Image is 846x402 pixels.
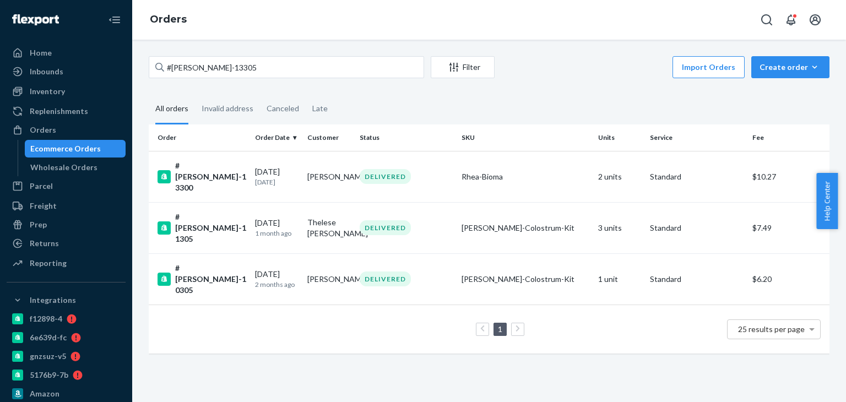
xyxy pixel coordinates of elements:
[431,62,494,73] div: Filter
[7,254,126,272] a: Reporting
[255,177,299,187] p: [DATE]
[267,94,299,123] div: Canceled
[25,140,126,157] a: Ecommerce Orders
[30,351,66,362] div: gnzsuz-v5
[496,324,505,334] a: Page 1 is your current page
[748,151,829,202] td: $10.27
[738,324,805,334] span: 25 results per page
[30,162,97,173] div: Wholesale Orders
[646,124,747,151] th: Service
[355,124,457,151] th: Status
[594,151,646,202] td: 2 units
[30,370,68,381] div: 5176b9-7b
[30,106,88,117] div: Replenishments
[158,263,246,296] div: #[PERSON_NAME]-10305
[594,202,646,253] td: 3 units
[104,9,126,31] button: Close Navigation
[30,219,47,230] div: Prep
[650,171,743,182] p: Standard
[12,14,59,25] img: Flexport logo
[30,238,59,249] div: Returns
[7,121,126,139] a: Orders
[7,83,126,100] a: Inventory
[7,216,126,233] a: Prep
[7,366,126,384] a: 5176b9-7b
[312,94,328,123] div: Late
[202,94,253,123] div: Invalid address
[7,197,126,215] a: Freight
[30,332,67,343] div: 6e639d-fc
[30,47,52,58] div: Home
[7,347,126,365] a: gnzsuz-v5
[751,56,829,78] button: Create order
[7,329,126,346] a: 6e639d-fc
[760,62,821,73] div: Create order
[804,9,826,31] button: Open account menu
[149,124,251,151] th: Order
[255,280,299,289] p: 2 months ago
[673,56,745,78] button: Import Orders
[650,222,743,233] p: Standard
[7,102,126,120] a: Replenishments
[30,295,76,306] div: Integrations
[30,66,63,77] div: Inbounds
[255,166,299,187] div: [DATE]
[25,159,126,176] a: Wholesale Orders
[756,9,778,31] button: Open Search Box
[594,124,646,151] th: Units
[158,211,246,245] div: #[PERSON_NAME]-11305
[7,177,126,195] a: Parcel
[650,274,743,285] p: Standard
[30,86,65,97] div: Inventory
[30,258,67,269] div: Reporting
[7,44,126,62] a: Home
[7,235,126,252] a: Returns
[780,9,802,31] button: Open notifications
[431,56,495,78] button: Filter
[255,269,299,289] div: [DATE]
[30,181,53,192] div: Parcel
[158,160,246,193] div: #[PERSON_NAME]-13300
[255,218,299,238] div: [DATE]
[303,151,355,202] td: [PERSON_NAME]
[816,173,838,229] button: Help Center
[30,388,59,399] div: Amazon
[360,169,411,184] div: DELIVERED
[462,274,589,285] div: [PERSON_NAME]-Colostrum-Kit
[360,271,411,286] div: DELIVERED
[748,124,829,151] th: Fee
[7,63,126,80] a: Inbounds
[462,222,589,233] div: [PERSON_NAME]-Colostrum-Kit
[360,220,411,235] div: DELIVERED
[251,124,303,151] th: Order Date
[303,202,355,253] td: Thelese [PERSON_NAME]
[594,253,646,305] td: 1 unit
[462,171,589,182] div: Rhea-Bioma
[30,313,62,324] div: f12898-4
[307,133,351,142] div: Customer
[457,124,593,151] th: SKU
[150,13,187,25] a: Orders
[30,200,57,211] div: Freight
[30,143,101,154] div: Ecommerce Orders
[149,56,424,78] input: Search orders
[748,202,829,253] td: $7.49
[748,253,829,305] td: $6.20
[141,4,196,36] ol: breadcrumbs
[30,124,56,135] div: Orders
[255,229,299,238] p: 1 month ago
[7,310,126,328] a: f12898-4
[7,291,126,309] button: Integrations
[155,94,188,124] div: All orders
[303,253,355,305] td: [PERSON_NAME]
